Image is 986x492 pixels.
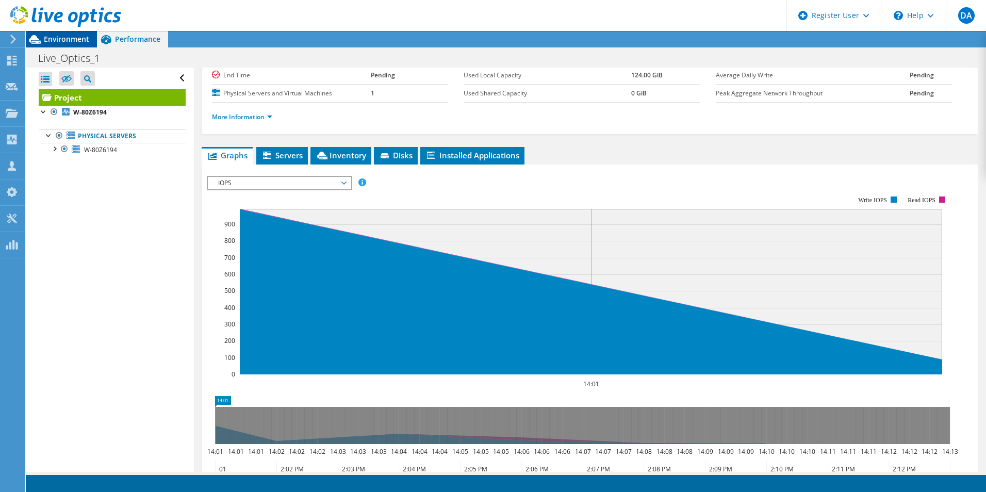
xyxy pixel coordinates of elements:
text: 14:12 [921,447,937,456]
text: 14:06 [513,447,529,456]
text: 14:04 [411,447,427,456]
label: Peak Aggregate Network Throughput [716,88,910,99]
text: 14:01 [207,447,223,456]
a: Physical Servers [39,129,186,143]
svg: \n [894,11,903,20]
a: Project [39,89,186,106]
text: 14:12 [901,447,917,456]
text: 14:05 [492,447,508,456]
text: 14:07 [574,447,590,456]
text: Write IOPS [858,196,887,204]
text: 14:02 [288,447,304,456]
text: 14:11 [860,447,876,456]
text: 14:13 [942,447,958,456]
span: DA [958,7,975,24]
text: 14:06 [554,447,570,456]
span: Installed Applications [425,150,519,160]
b: 124.00 GiB [631,71,663,79]
text: 14:10 [758,447,774,456]
span: Inventory [316,150,366,160]
span: IOPS [213,177,346,189]
label: Used Local Capacity [464,70,631,80]
text: 14:09 [697,447,713,456]
a: W-80Z6194 [39,143,186,156]
text: 14:04 [390,447,406,456]
text: 900 [224,220,235,228]
span: Performance [115,34,160,44]
text: 0 [232,370,235,379]
text: 14:01 [248,447,264,456]
b: Pending [371,71,395,79]
text: Read IOPS [908,196,935,204]
h1: Live_Optics_1 [34,53,116,64]
text: 14:12 [880,447,896,456]
text: 14:10 [799,447,815,456]
label: Used Shared Capacity [464,88,631,99]
text: 14:06 [533,447,549,456]
text: 14:08 [635,447,651,456]
text: 700 [224,253,235,262]
a: W-80Z6194 [39,106,186,119]
text: 14:03 [370,447,386,456]
text: 14:03 [350,447,366,456]
text: 14:03 [330,447,346,456]
span: Environment [44,34,89,44]
text: 14:04 [431,447,447,456]
text: 14:01 [583,380,599,388]
text: 14:05 [472,447,488,456]
b: 1 [371,89,374,97]
b: Pending [910,71,934,79]
text: 100 [224,353,235,362]
text: 800 [224,236,235,245]
text: 300 [224,320,235,329]
text: 14:09 [737,447,753,456]
a: More Information [212,112,272,121]
b: Pending [910,89,934,97]
text: 14:08 [676,447,692,456]
text: 400 [224,303,235,312]
text: 14:11 [840,447,856,456]
label: End Time [212,70,371,80]
text: 14:01 [227,447,243,456]
text: 14:11 [819,447,835,456]
text: 14:07 [615,447,631,456]
text: 14:09 [717,447,733,456]
text: 14:02 [268,447,284,456]
text: 200 [224,336,235,345]
text: 14:02 [309,447,325,456]
span: Servers [261,150,303,160]
text: 14:08 [656,447,672,456]
text: 14:10 [778,447,794,456]
label: Average Daily Write [716,70,910,80]
text: 14:05 [452,447,468,456]
text: 500 [224,286,235,295]
b: 0 GiB [631,89,647,97]
text: 14:07 [595,447,611,456]
text: 600 [224,270,235,278]
label: Physical Servers and Virtual Machines [212,88,371,99]
span: Disks [379,150,413,160]
span: W-80Z6194 [84,145,117,154]
span: Graphs [207,150,248,160]
b: W-80Z6194 [73,108,107,117]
